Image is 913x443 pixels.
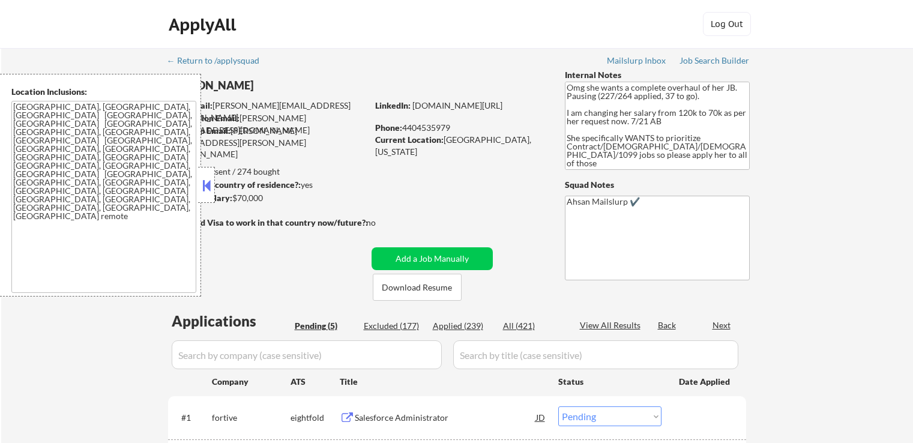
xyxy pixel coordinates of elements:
[366,217,400,229] div: no
[168,217,368,228] strong: Will need Visa to work in that country now/future?:
[291,412,340,424] div: eightfold
[412,100,502,110] a: [DOMAIN_NAME][URL]
[679,376,732,388] div: Date Applied
[169,100,367,123] div: [PERSON_NAME][EMAIL_ADDRESS][DOMAIN_NAME]
[372,247,493,270] button: Add a Job Manually
[295,320,355,332] div: Pending (5)
[703,12,751,36] button: Log Out
[679,56,750,65] div: Job Search Builder
[169,112,367,136] div: [PERSON_NAME][EMAIL_ADDRESS][DOMAIN_NAME]
[340,376,547,388] div: Title
[167,179,364,191] div: yes
[679,56,750,68] a: Job Search Builder
[580,319,644,331] div: View All Results
[375,122,545,134] div: 4404535979
[373,274,462,301] button: Download Resume
[375,134,444,145] strong: Current Location:
[167,192,367,204] div: $70,000
[355,412,536,424] div: Salesforce Administrator
[535,406,547,428] div: JD
[181,412,202,424] div: #1
[375,134,545,157] div: [GEOGRAPHIC_DATA], [US_STATE]
[453,340,738,369] input: Search by title (case sensitive)
[607,56,667,68] a: Mailslurp Inbox
[658,319,677,331] div: Back
[167,166,367,178] div: 239 sent / 274 bought
[375,100,411,110] strong: LinkedIn:
[172,314,291,328] div: Applications
[172,340,442,369] input: Search by company (case sensitive)
[212,412,291,424] div: fortive
[167,56,271,68] a: ← Return to /applysquad
[713,319,732,331] div: Next
[169,14,240,35] div: ApplyAll
[433,320,493,332] div: Applied (239)
[607,56,667,65] div: Mailslurp Inbox
[168,78,415,93] div: [PERSON_NAME]
[167,179,301,190] strong: Can work in country of residence?:
[291,376,340,388] div: ATS
[11,86,196,98] div: Location Inclusions:
[168,125,367,160] div: [PERSON_NAME][EMAIL_ADDRESS][PERSON_NAME][DOMAIN_NAME]
[212,376,291,388] div: Company
[503,320,563,332] div: All (421)
[375,122,402,133] strong: Phone:
[167,56,271,65] div: ← Return to /applysquad
[565,69,750,81] div: Internal Notes
[558,370,661,392] div: Status
[364,320,424,332] div: Excluded (177)
[565,179,750,191] div: Squad Notes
